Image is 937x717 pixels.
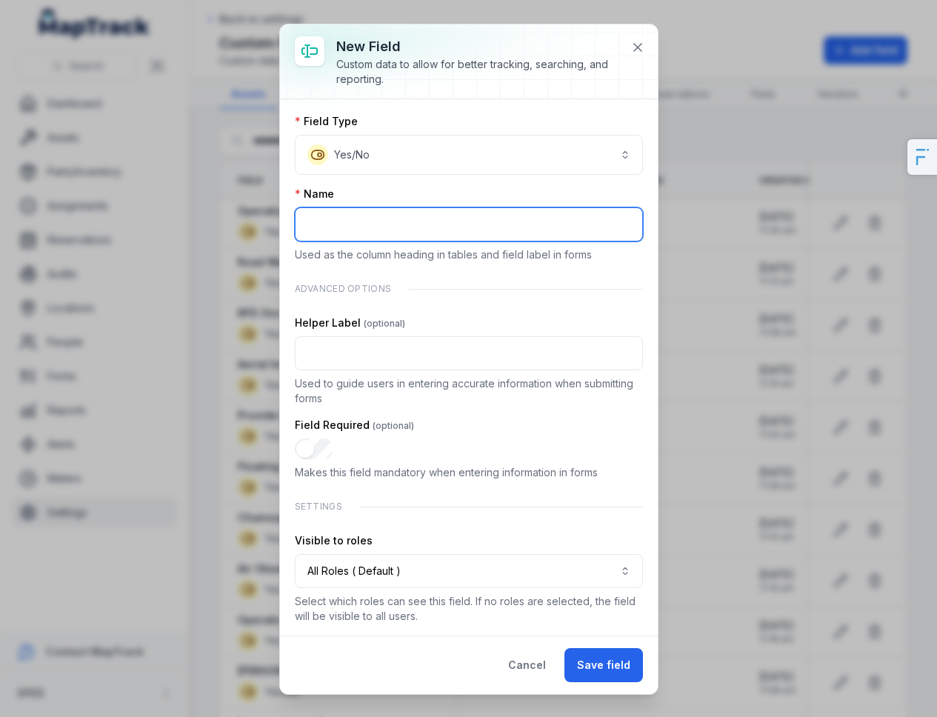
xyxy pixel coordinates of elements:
[295,316,405,330] label: Helper Label
[295,114,358,129] label: Field Type
[295,336,643,370] input: :r22q:-form-item-label
[295,135,643,175] button: Yes/No
[295,247,643,262] p: Used as the column heading in tables and field label in forms
[295,533,373,548] label: Visible to roles
[295,274,643,304] div: Advanced Options
[295,418,414,433] label: Field Required
[336,57,619,87] div: Custom data to allow for better tracking, searching, and reporting.
[336,36,619,57] h3: New field
[295,492,643,521] div: Settings
[295,554,643,588] button: All Roles ( Default )
[295,187,334,201] label: Name
[295,465,643,480] p: Makes this field mandatory when entering information in forms
[564,648,643,682] button: Save field
[295,207,643,241] input: :r22o:-form-item-label
[295,438,333,459] input: :r22r:-form-item-label
[496,648,558,682] button: Cancel
[295,594,643,624] p: Select which roles can see this field. If no roles are selected, the field will be visible to all...
[295,376,643,406] p: Used to guide users in entering accurate information when submitting forms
